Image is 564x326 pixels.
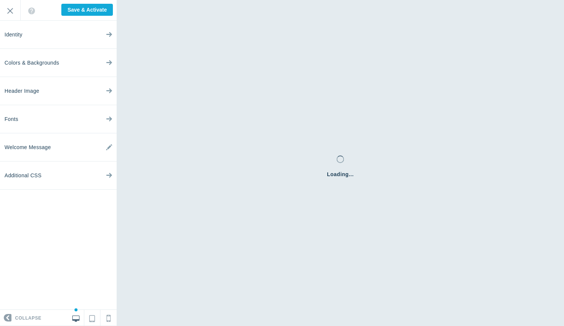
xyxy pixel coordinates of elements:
[5,49,59,77] span: Colors & Backgrounds
[327,171,354,178] span: Loading...
[15,310,41,326] span: Collapse
[5,21,23,49] span: Identity
[5,161,41,190] span: Additional CSS
[5,77,39,105] span: Header Image
[5,133,51,161] span: Welcome Message
[61,4,113,16] input: Save & Activate
[5,105,18,133] span: Fonts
